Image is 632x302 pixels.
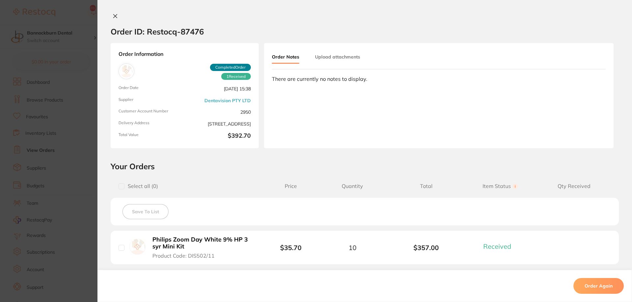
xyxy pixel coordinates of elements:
[124,183,158,189] span: Select all ( 0 )
[111,161,619,171] h2: Your Orders
[315,51,360,63] button: Upload attachments
[537,183,611,189] span: Qty Received
[120,65,133,78] img: Dentavision PTY LTD
[483,242,511,250] span: Received
[111,27,204,36] h2: Order ID: Restocq- 87476
[280,244,302,252] b: $35.70
[187,109,251,115] span: 2950
[118,132,182,140] span: Total Value
[272,51,299,64] button: Order Notes
[221,73,251,80] span: Received
[204,98,251,103] a: Dentavision PTY LTD
[129,239,145,255] img: Philips Zoom Day White 9% HP 3 syr Mini Kit
[463,183,537,189] span: Item Status
[187,132,251,140] b: $392.70
[150,236,256,259] button: Philips Zoom Day White 9% HP 3 syr Mini Kit Product Code: DIS502/11
[266,183,316,189] span: Price
[272,76,606,82] div: There are currently no notes to display.
[210,64,251,71] span: Completed Order
[389,183,463,189] span: Total
[118,97,182,104] span: Supplier
[118,51,251,58] strong: Order Information
[187,85,251,92] span: [DATE] 15:38
[349,244,356,251] span: 10
[187,121,251,127] span: [STREET_ADDRESS]
[118,121,182,127] span: Delivery Address
[152,253,215,259] span: Product Code: DIS502/11
[122,204,169,219] button: Save To List
[389,244,463,251] b: $357.00
[152,236,254,250] b: Philips Zoom Day White 9% HP 3 syr Mini Kit
[118,85,182,92] span: Order Date
[573,278,624,294] button: Order Again
[118,109,182,115] span: Customer Account Number
[315,183,389,189] span: Quantity
[481,242,519,250] button: Received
